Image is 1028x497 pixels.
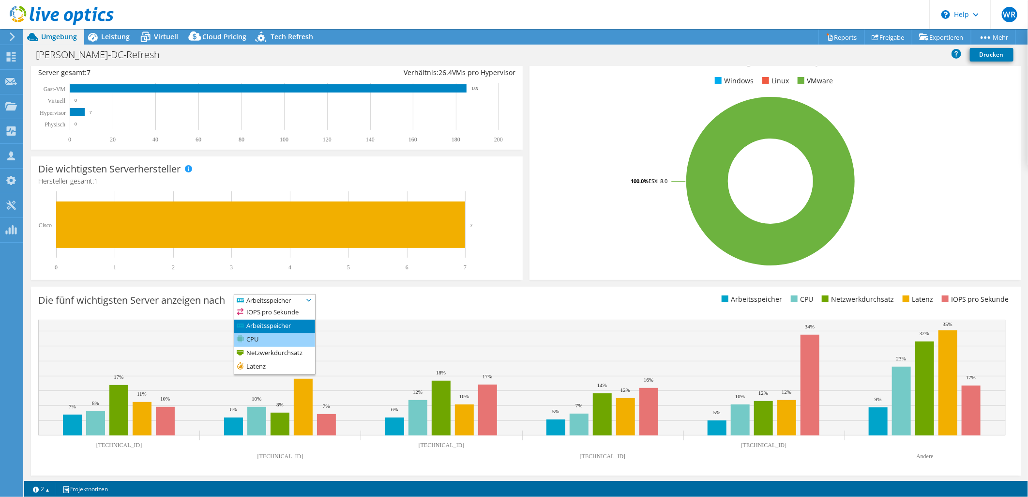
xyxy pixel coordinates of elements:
text: 12% [413,389,423,395]
text: 17% [966,374,976,380]
text: 12% [782,389,791,395]
text: 0 [75,122,77,126]
svg: \n [941,10,950,19]
li: CPU [788,294,813,305]
text: [TECHNICAL_ID] [580,453,626,460]
text: 160 [408,136,417,143]
text: 35% [943,321,952,327]
li: Windows [712,76,754,86]
text: 100 [280,136,288,143]
span: 7 [87,68,91,77]
text: Virtuell [47,97,65,104]
text: 0 [55,264,58,271]
a: 2 [26,483,56,495]
li: Latenz [900,294,933,305]
h1: [PERSON_NAME]-DC-Refresh [31,49,175,60]
div: Server gesamt: [38,67,277,78]
text: Andere [916,453,933,460]
span: Tech Refresh [271,32,313,41]
text: 120 [323,136,332,143]
text: 16% [644,377,653,383]
text: 8% [276,402,284,407]
li: Netzwerkdurchsatz [234,347,315,360]
text: 6% [391,406,398,412]
a: Projektnotizen [56,483,115,495]
text: 7 [464,264,467,271]
a: Mehr [971,30,1016,45]
li: Netzwerkdurchsatz [819,294,894,305]
li: VMware [795,76,833,86]
text: 4 [288,264,291,271]
text: 1 [113,264,116,271]
text: 20 [110,136,116,143]
text: 34% [805,324,815,329]
text: Cisco [39,222,52,229]
text: Gast-VM [44,86,66,93]
li: Latenz [234,360,315,374]
li: Linux [760,76,789,86]
text: 5 [347,264,350,271]
span: 1 [94,176,98,186]
text: 80 [239,136,244,143]
text: 0 [68,136,71,143]
text: 40 [152,136,158,143]
text: 9% [875,396,882,402]
span: Umgebung [41,32,77,41]
li: IOPS pro Sekunde [234,306,315,320]
text: 10% [252,396,261,402]
text: 12% [758,390,768,396]
a: Freigabe [864,30,912,45]
span: WR [1002,7,1017,22]
li: IOPS pro Sekunde [939,294,1009,305]
text: 180 [452,136,460,143]
text: 5% [552,408,559,414]
text: 23% [896,356,906,361]
text: 2 [172,264,175,271]
text: 7% [69,404,76,409]
text: 185 [471,86,478,91]
h3: Die wichtigsten Serverhersteller [38,164,181,174]
span: Cloud Pricing [202,32,246,41]
text: [TECHNICAL_ID] [741,442,787,449]
a: Drucken [970,48,1013,62]
li: CPU [234,333,315,347]
text: 7 [90,110,92,115]
text: 7% [575,403,583,408]
text: 17% [114,374,123,380]
text: Physisch [45,121,65,128]
span: 26.4 [438,68,452,77]
div: Verhältnis: VMs pro Hypervisor [277,67,515,78]
tspan: ESXi 8.0 [649,177,667,185]
text: 10% [160,396,170,402]
text: 10% [459,393,469,399]
span: Virtuell [154,32,178,41]
text: 18% [436,370,446,375]
span: Leistung [101,32,130,41]
a: Exportieren [912,30,971,45]
text: 10% [735,393,745,399]
text: 140 [366,136,375,143]
text: 6 [406,264,408,271]
text: 8% [92,400,99,406]
text: 17% [483,373,492,379]
text: 12% [620,387,630,393]
text: 11% [137,391,147,397]
text: 6% [230,406,237,412]
text: 32% [920,330,929,336]
text: 5% [713,409,721,415]
text: 3 [230,264,233,271]
text: Hypervisor [40,109,66,116]
text: 7% [323,403,330,409]
text: 7 [470,222,473,228]
text: [TECHNICAL_ID] [419,442,465,449]
tspan: 100.0% [631,177,649,185]
text: 0 [75,98,77,103]
text: 60 [196,136,201,143]
li: Arbeitsspeicher [719,294,782,305]
text: 200 [494,136,503,143]
text: [TECHNICAL_ID] [96,442,142,449]
li: Arbeitsspeicher [234,320,315,333]
a: Reports [818,30,865,45]
text: 14% [597,382,607,388]
h4: Hersteller gesamt: [38,176,515,186]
